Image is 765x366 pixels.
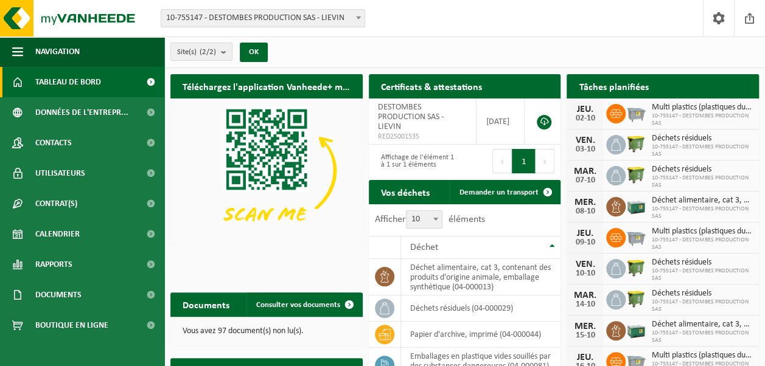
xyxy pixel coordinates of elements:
[401,259,561,295] td: déchet alimentaire, cat 3, contenant des produits d'origine animale, emballage synthétique (04-00...
[512,149,536,173] button: 1
[651,268,753,282] span: 10-755147 - DESTOMBES PRODUCTION SAS
[573,114,597,123] div: 02-10
[183,327,351,336] p: Vous avez 97 document(s) non lu(s).
[651,112,753,127] span: 10-755147 - DESTOMBES PRODUCTION SAS
[626,133,646,154] img: WB-1100-HPE-GN-50
[573,198,597,207] div: MER.
[492,149,512,173] button: Previous
[536,149,554,173] button: Next
[410,243,438,252] span: Déchet
[369,180,442,204] h2: Vos déchets
[573,322,597,331] div: MER.
[378,103,444,131] span: DESTOMBES PRODUCTION SAS - LIEVIN
[626,288,646,309] img: WB-1100-HPE-GN-50
[161,10,365,27] span: 10-755147 - DESTOMBES PRODUCTION SAS - LIEVIN
[651,299,753,313] span: 10-755147 - DESTOMBES PRODUCTION SAS
[573,207,597,216] div: 08-10
[35,249,72,280] span: Rapports
[651,205,753,220] span: 10-755147 - DESTOMBES PRODUCTION SAS
[35,67,101,97] span: Tableau de bord
[651,103,753,112] span: Multi plastics (plastiques durs/cerclages/eps/film naturel/film mélange/pmc)
[626,102,646,123] img: WB-2500-GAL-GY-01
[246,292,362,317] a: Consulter vos documents
[573,353,597,362] div: JEU.
[459,188,538,196] span: Demander un transport
[401,295,561,322] td: déchets résiduels (04-000029)
[406,210,442,229] span: 10
[626,195,646,216] img: PB-LB-0680-HPE-GN-01
[477,98,525,145] td: [DATE]
[573,260,597,269] div: VEN.
[573,300,597,309] div: 14-10
[573,105,597,114] div: JEU.
[35,128,72,158] span: Contacts
[177,43,216,61] span: Site(s)
[407,211,442,228] span: 10
[375,148,459,174] div: Affichage de l'élément 1 à 1 sur 1 éléments
[626,257,646,278] img: WB-1100-HPE-GN-50
[651,258,753,268] span: Déchets résiduels
[200,48,216,56] count: (2/2)
[573,136,597,145] div: VEN.
[170,43,232,61] button: Site(s)(2/2)
[573,145,597,154] div: 03-10
[35,158,85,188] span: Utilisateurs
[35,188,77,219] span: Contrat(s)
[651,320,753,330] span: Déchet alimentaire, cat 3, contenant des produits d'origine animale, emballage s...
[401,322,561,348] td: papier d'archive, imprimé (04-000044)
[375,215,485,224] label: Afficher éléments
[651,165,753,174] span: Déchets résiduels
[240,43,268,62] button: OK
[170,74,363,98] h2: Téléchargez l'application Vanheede+ maintenant!
[170,292,242,316] h2: Documents
[573,167,597,176] div: MAR.
[651,227,753,237] span: Multi plastics (plastiques durs/cerclages/eps/film naturel/film mélange/pmc)
[567,74,660,98] h2: Tâches planifiées
[378,132,467,142] span: RED25001535
[651,351,753,361] span: Multi plastics (plastiques durs/cerclages/eps/film naturel/film mélange/pmc)
[651,174,753,189] span: 10-755147 - DESTOMBES PRODUCTION SAS
[573,238,597,247] div: 09-10
[651,196,753,205] span: Déchet alimentaire, cat 3, contenant des produits d'origine animale, emballage s...
[573,229,597,238] div: JEU.
[35,280,82,310] span: Documents
[35,97,128,128] span: Données de l'entrepr...
[651,330,753,344] span: 10-755147 - DESTOMBES PRODUCTION SAS
[626,226,646,247] img: WB-2500-GAL-GY-01
[573,331,597,340] div: 15-10
[573,291,597,300] div: MAR.
[651,134,753,143] span: Déchets résiduels
[651,289,753,299] span: Déchets résiduels
[161,9,365,27] span: 10-755147 - DESTOMBES PRODUCTION SAS - LIEVIN
[626,164,646,185] img: WB-1100-HPE-GN-50
[449,180,559,204] a: Demander un transport
[573,176,597,185] div: 07-10
[35,36,80,67] span: Navigation
[651,143,753,158] span: 10-755147 - DESTOMBES PRODUCTION SAS
[35,310,108,340] span: Boutique en ligne
[369,74,494,98] h2: Certificats & attestations
[170,98,363,243] img: Download de VHEPlus App
[626,319,646,340] img: PB-LB-0680-HPE-GN-01
[651,237,753,251] span: 10-755147 - DESTOMBES PRODUCTION SAS
[256,301,340,309] span: Consulter vos documents
[35,219,80,249] span: Calendrier
[573,269,597,278] div: 10-10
